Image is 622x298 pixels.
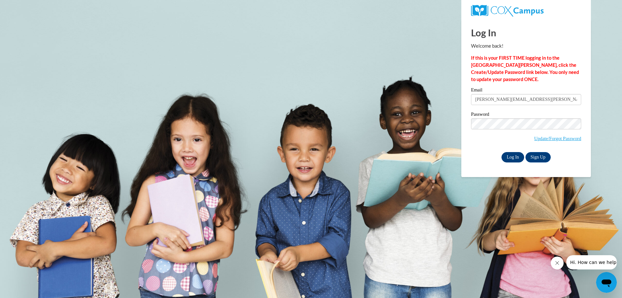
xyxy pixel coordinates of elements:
a: Update/Forgot Password [534,136,581,141]
h1: Log In [471,26,581,39]
a: COX Campus [471,5,581,17]
a: Sign Up [525,152,551,162]
iframe: Close message [551,256,564,269]
span: Hi. How can we help? [4,5,52,10]
label: Password [471,112,581,118]
p: Welcome back! [471,42,581,50]
label: Email [471,88,581,94]
input: Log In [501,152,524,162]
iframe: Message from company [566,255,617,269]
iframe: Button to launch messaging window [596,272,617,293]
img: COX Campus [471,5,544,17]
strong: If this is your FIRST TIME logging in to the [GEOGRAPHIC_DATA][PERSON_NAME], click the Create/Upd... [471,55,579,82]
